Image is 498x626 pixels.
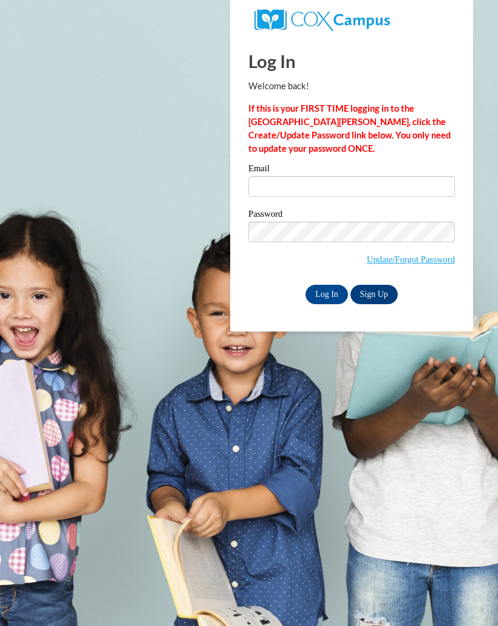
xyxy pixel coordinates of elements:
p: Welcome back! [248,80,455,93]
a: Sign Up [350,285,398,304]
label: Email [248,164,455,176]
a: COX Campus [254,14,390,24]
strong: If this is your FIRST TIME logging in to the [GEOGRAPHIC_DATA][PERSON_NAME], click the Create/Upd... [248,103,451,154]
a: Update/Forgot Password [367,254,455,264]
label: Password [248,209,455,222]
input: Log In [305,285,348,304]
h1: Log In [248,49,455,73]
img: COX Campus [254,9,390,31]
